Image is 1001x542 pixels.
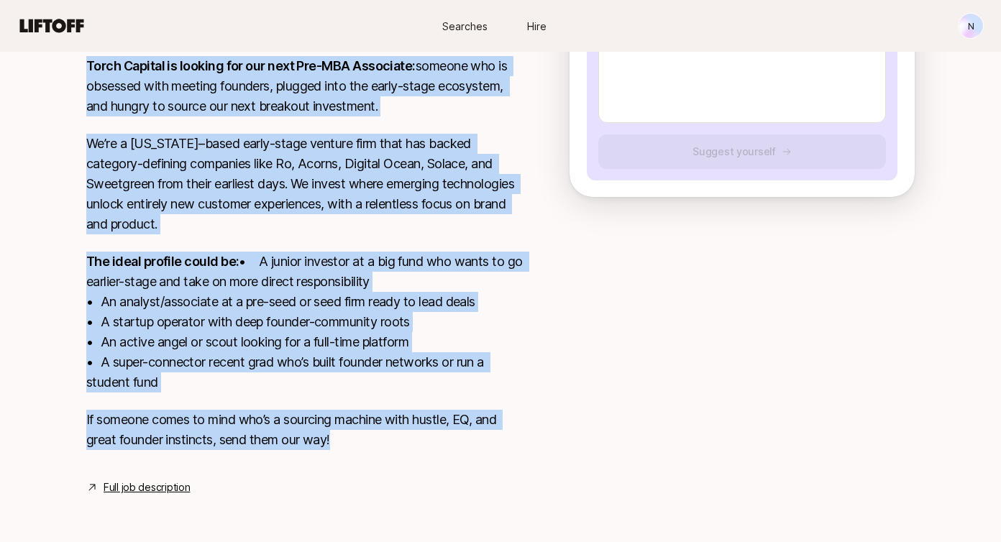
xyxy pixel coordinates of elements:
[86,134,524,234] p: We’re a [US_STATE]–based early-stage venture firm that has backed category-defining companies lik...
[104,479,190,496] a: Full job description
[429,13,501,40] a: Searches
[527,19,547,34] span: Hire
[958,13,984,39] button: N
[86,254,239,269] strong: The ideal profile could be:
[501,13,572,40] a: Hire
[86,58,416,73] strong: Torch Capital is looking for our next Pre-MBA Associate:
[968,17,974,35] p: N
[442,19,488,34] span: Searches
[86,56,524,116] p: someone who is obsessed with meeting founders, plugged into the early-stage ecosystem, and hungry...
[86,410,524,450] p: If someone comes to mind who’s a sourcing machine with hustle, EQ, and great founder instincts, s...
[86,252,524,392] p: • A junior investor at a big fund who wants to go earlier-stage and take on more direct responsib...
